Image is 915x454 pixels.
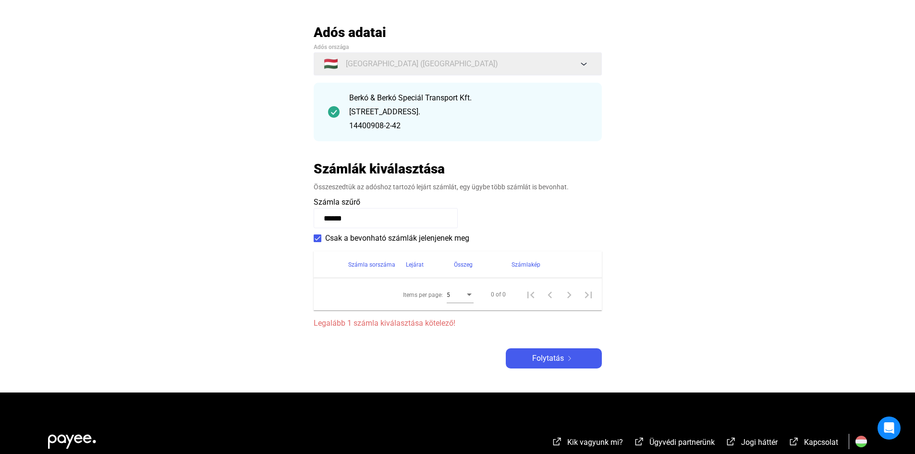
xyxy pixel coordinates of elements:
mat-select: Items per page: [447,289,474,300]
img: external-link-white [551,437,563,446]
div: Összeg [454,259,473,270]
div: Számlakép [512,259,590,270]
span: Csak a bevonható számlák jelenjenek meg [325,233,469,244]
img: external-link-white [634,437,645,446]
span: Folytatás [532,353,564,364]
img: external-link-white [725,437,737,446]
button: Previous page [540,285,560,304]
div: Lejárat [406,259,424,270]
a: external-link-whiteKik vagyunk mi? [551,439,623,448]
div: Számlakép [512,259,540,270]
a: external-link-whiteKapcsolat [788,439,838,448]
div: 14400908-2-42 [349,120,587,132]
span: Számla szűrő [314,197,360,207]
a: external-link-whiteÜgyvédi partnerünk [634,439,715,448]
div: [STREET_ADDRESS]. [349,106,587,118]
div: Összeg [454,259,512,270]
span: Jogi háttér [741,438,778,447]
span: Legalább 1 számla kiválasztása kötelező! [314,318,602,329]
span: [GEOGRAPHIC_DATA] ([GEOGRAPHIC_DATA]) [346,58,498,70]
button: Last page [579,285,598,304]
a: external-link-whiteJogi háttér [725,439,778,448]
button: 🇭🇺[GEOGRAPHIC_DATA] ([GEOGRAPHIC_DATA]) [314,52,602,75]
div: 0 of 0 [491,289,506,300]
div: Berkó & Berkó Speciál Transport Kft. [349,92,587,104]
img: HU.svg [855,436,867,447]
img: external-link-white [788,437,800,446]
div: Items per page: [403,289,443,301]
div: Számla sorszáma [348,259,406,270]
img: checkmark-darker-green-circle [328,106,340,118]
span: Ügyvédi partnerünk [649,438,715,447]
button: First page [521,285,540,304]
button: Next page [560,285,579,304]
div: Open Intercom Messenger [878,417,901,440]
div: Számla sorszáma [348,259,395,270]
h2: Adós adatai [314,24,602,41]
button: Folytatásarrow-right-white [506,348,602,368]
span: Kik vagyunk mi? [567,438,623,447]
img: arrow-right-white [564,356,575,361]
h2: Számlák kiválasztása [314,160,445,177]
img: white-payee-white-dot.svg [48,429,96,449]
span: 5 [447,292,450,298]
div: Lejárat [406,259,454,270]
span: Kapcsolat [804,438,838,447]
span: Adós országa [314,44,349,50]
div: Összeszedtük az adóshoz tartozó lejárt számlát, egy ügybe több számlát is bevonhat. [314,182,602,192]
span: 🇭🇺 [324,58,338,70]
